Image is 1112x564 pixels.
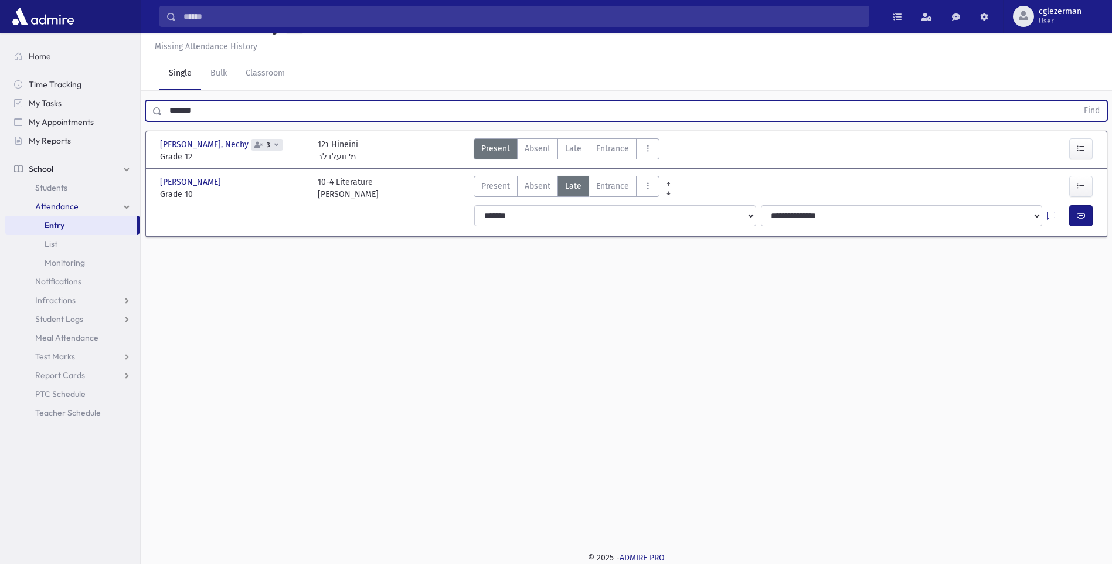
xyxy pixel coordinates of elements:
[5,291,140,310] a: Infractions
[29,117,94,127] span: My Appointments
[35,332,98,343] span: Meal Attendance
[5,113,140,131] a: My Appointments
[35,389,86,399] span: PTC Schedule
[29,51,51,62] span: Home
[5,216,137,235] a: Entry
[5,131,140,150] a: My Reports
[565,180,581,192] span: Late
[318,176,379,201] div: 10-4 Literature [PERSON_NAME]
[5,366,140,385] a: Report Cards
[5,272,140,291] a: Notifications
[201,57,236,90] a: Bulk
[596,142,629,155] span: Entrance
[236,57,294,90] a: Classroom
[5,253,140,272] a: Monitoring
[35,407,101,418] span: Teacher Schedule
[264,141,273,149] span: 3
[35,295,76,305] span: Infractions
[35,370,85,380] span: Report Cards
[5,75,140,94] a: Time Tracking
[45,257,85,268] span: Monitoring
[5,310,140,328] a: Student Logs
[35,276,81,287] span: Notifications
[159,552,1093,564] div: © 2025 -
[5,159,140,178] a: School
[525,142,550,155] span: Absent
[565,142,581,155] span: Late
[9,5,77,28] img: AdmirePro
[481,180,510,192] span: Present
[525,180,550,192] span: Absent
[160,188,306,201] span: Grade 10
[5,385,140,403] a: PTC Schedule
[160,138,251,151] span: [PERSON_NAME], Nechy
[45,220,64,230] span: Entry
[474,176,659,201] div: AttTypes
[35,314,83,324] span: Student Logs
[35,182,67,193] span: Students
[160,176,223,188] span: [PERSON_NAME]
[481,142,510,155] span: Present
[29,98,62,108] span: My Tasks
[596,180,629,192] span: Entrance
[5,328,140,347] a: Meal Attendance
[1077,101,1107,121] button: Find
[318,138,358,163] div: 12ג Hineini מ' וועלדלר
[35,201,79,212] span: Attendance
[5,197,140,216] a: Attendance
[5,347,140,366] a: Test Marks
[5,403,140,422] a: Teacher Schedule
[155,42,257,52] u: Missing Attendance History
[474,138,659,163] div: AttTypes
[1039,16,1082,26] span: User
[159,57,201,90] a: Single
[5,235,140,253] a: List
[5,178,140,197] a: Students
[35,351,75,362] span: Test Marks
[45,239,57,249] span: List
[1039,7,1082,16] span: cglezerman
[160,151,306,163] span: Grade 12
[150,42,257,52] a: Missing Attendance History
[29,135,71,146] span: My Reports
[5,94,140,113] a: My Tasks
[29,164,53,174] span: School
[29,79,81,90] span: Time Tracking
[176,6,869,27] input: Search
[5,47,140,66] a: Home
